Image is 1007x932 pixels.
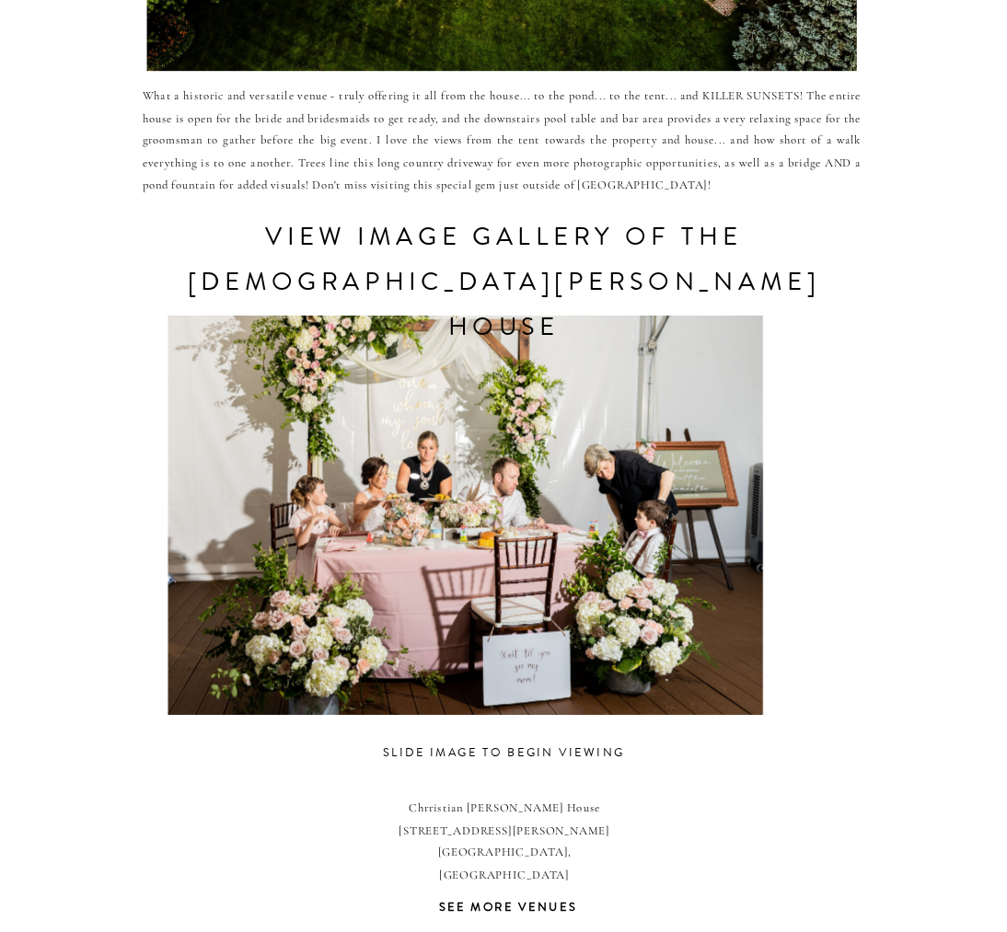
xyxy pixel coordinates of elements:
h3: slide image to begin viewing [348,743,659,767]
a: Chrristian [PERSON_NAME] House[STREET_ADDRESS][PERSON_NAME][GEOGRAPHIC_DATA], [GEOGRAPHIC_DATA] [376,798,634,868]
a: see more venues [353,898,664,922]
b: see more venues [439,899,577,915]
h2: view image gallery of the [DEMOGRAPHIC_DATA][PERSON_NAME] house [185,214,824,285]
p: Chrristian [PERSON_NAME] House [STREET_ADDRESS][PERSON_NAME] [GEOGRAPHIC_DATA], [GEOGRAPHIC_DATA] [376,798,634,868]
p: What a historic and versatile venue - truly offering it all from the house... to the pond... to t... [143,86,861,199]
